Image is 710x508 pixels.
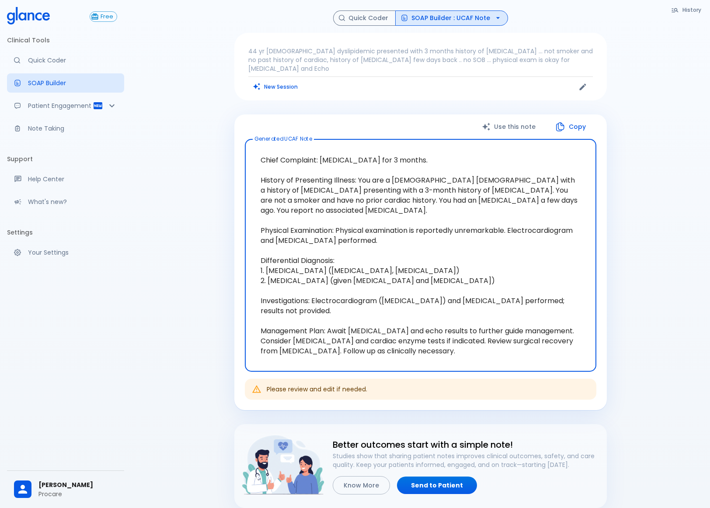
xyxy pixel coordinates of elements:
[90,11,124,22] a: Click to view or change your subscription
[28,79,117,87] p: SOAP Builder
[667,3,707,16] button: History
[333,10,396,26] button: Quick Coder
[38,490,117,498] p: Procare
[7,149,124,169] li: Support
[90,11,117,22] button: Free
[28,175,117,183] p: Help Center
[241,431,326,499] img: doctor-and-patient-engagement-HyWS9NFy.png
[333,452,600,469] p: Studies show that sharing patient notes improves clinical outcomes, safety, and care quality. Kee...
[473,118,546,136] button: Use this note
[397,477,477,494] a: Send to Patient
[7,222,124,243] li: Settings
[248,80,303,93] button: Clears all inputs and results.
[7,119,124,138] a: Advanced note-taking
[395,10,508,26] button: SOAP Builder : UCAF Note
[267,381,367,397] div: Please review and edit if needed.
[251,146,590,365] textarea: Chief Complaint: [MEDICAL_DATA] for 3 months. History of Presenting Illness: You are a [DEMOGRAPH...
[7,192,124,211] div: Recent updates and feature releases
[28,101,93,110] p: Patient Engagement
[38,480,117,490] span: [PERSON_NAME]
[7,169,124,189] a: Get help from our support team
[28,56,117,65] p: Quick Coder
[7,474,124,505] div: [PERSON_NAME]Procare
[28,197,117,206] p: What's new?
[7,51,124,70] a: Moramiz: Find ICD10AM codes instantly
[7,243,124,262] a: Manage your settings
[97,14,117,20] span: Free
[248,47,593,73] p: 44 yr [DEMOGRAPHIC_DATA] dyslipidemic presented with 3 months history of [MEDICAL_DATA] ... not s...
[28,124,117,133] p: Note Taking
[7,30,124,51] li: Clinical Tools
[333,438,600,452] h6: Better outcomes start with a simple note!
[7,73,124,93] a: Docugen: Compose a clinical documentation in seconds
[576,80,589,93] button: Edit
[333,476,390,495] button: Know More
[546,118,596,136] button: Copy
[28,248,117,257] p: Your Settings
[7,96,124,115] div: Patient Reports & Referrals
